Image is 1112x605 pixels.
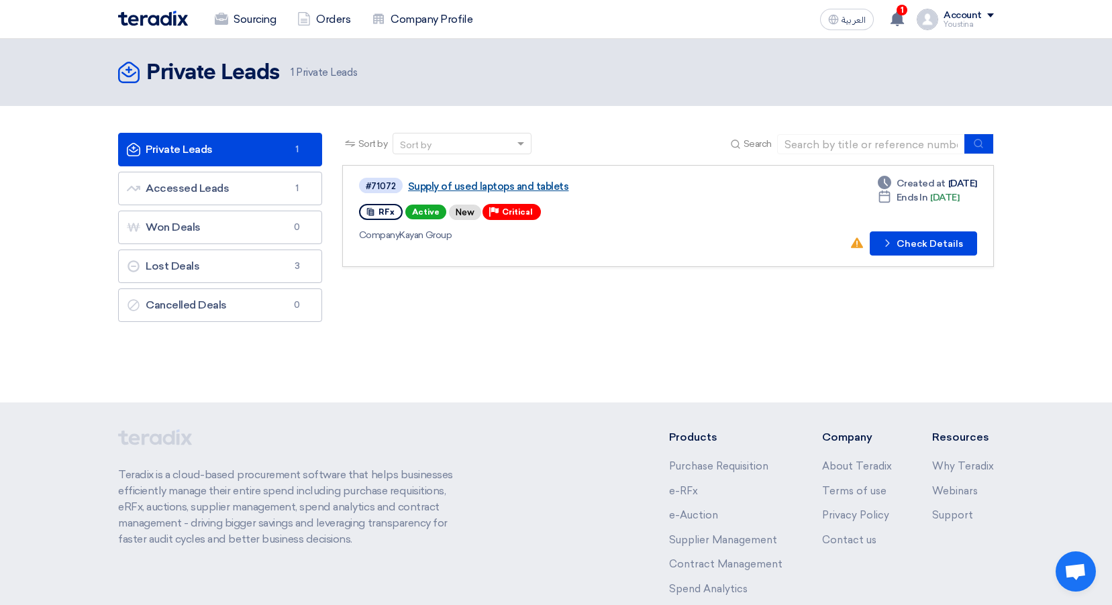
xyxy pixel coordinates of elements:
a: e-RFx [669,485,698,497]
span: 1 [291,66,294,78]
a: Supplier Management [669,534,777,546]
a: Webinars [932,485,978,497]
div: Sort by [400,138,432,152]
div: [DATE] [878,190,960,205]
a: About Teradix [822,460,892,472]
span: 1 [289,182,305,195]
a: Cancelled Deals0 [118,288,322,322]
a: Contact us [822,534,876,546]
span: 3 [289,260,305,273]
span: 0 [289,298,305,312]
span: Search [744,137,772,151]
span: Company [359,229,400,241]
span: RFx [378,207,395,217]
li: Products [669,429,782,445]
a: Terms of use [822,485,887,497]
div: #71072 [366,182,396,190]
a: Accessed Leads1 [118,172,322,205]
button: Check Details [870,231,977,256]
span: Created at [897,176,946,190]
a: Privacy Policy [822,509,889,521]
a: e-Auction [669,509,718,521]
a: Purchase Requisition [669,460,768,472]
span: 1 [897,5,907,15]
span: Critical [502,207,533,217]
span: Sort by [358,137,388,151]
a: Won Deals0 [118,211,322,244]
div: New [449,205,481,220]
div: Youstina [944,21,994,28]
a: Support [932,509,973,521]
a: Lost Deals3 [118,250,322,283]
a: Sourcing [204,5,287,34]
img: profile_test.png [917,9,938,30]
li: Company [822,429,892,445]
a: Why Teradix [932,460,994,472]
button: العربية [820,9,874,30]
a: Private Leads1 [118,133,322,166]
h2: Private Leads [146,60,280,87]
input: Search by title or reference number [777,134,965,154]
div: [DATE] [878,176,977,190]
p: Teradix is a cloud-based procurement software that helps businesses efficiently manage their enti... [118,467,468,547]
a: Spend Analytics [669,583,748,595]
a: Orders [287,5,361,34]
span: 1 [289,143,305,156]
div: Account [944,10,982,21]
span: Ends In [897,190,928,205]
span: 0 [289,221,305,234]
li: Resources [932,429,994,445]
span: Private Leads [291,65,357,80]
span: العربية [842,15,866,25]
a: Company Profile [361,5,483,34]
a: Contract Management [669,558,782,570]
img: Teradix logo [118,11,188,26]
a: Open chat [1056,551,1096,592]
div: Kayan Group [359,228,746,242]
span: Active [405,205,446,219]
a: Supply of used laptops and tablets [408,180,744,192]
